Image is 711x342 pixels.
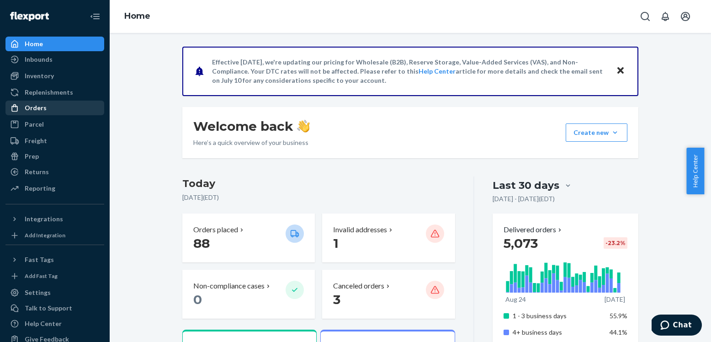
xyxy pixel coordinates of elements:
[25,255,54,264] div: Fast Tags
[5,37,104,51] a: Home
[297,120,310,133] img: hand-wave emoji
[322,270,455,319] button: Canceled orders 3
[5,165,104,179] a: Returns
[25,55,53,64] div: Inbounds
[124,11,150,21] a: Home
[5,134,104,148] a: Freight
[610,328,627,336] span: 44.1%
[5,69,104,83] a: Inventory
[605,295,625,304] p: [DATE]
[5,117,104,132] a: Parcel
[193,138,310,147] p: Here’s a quick overview of your business
[615,64,626,78] button: Close
[333,292,340,307] span: 3
[5,101,104,115] a: Orders
[686,148,704,194] button: Help Center
[5,52,104,67] a: Inbounds
[504,235,538,251] span: 5,073
[25,319,62,328] div: Help Center
[676,7,695,26] button: Open account menu
[212,58,607,85] p: Effective [DATE], we're updating our pricing for Wholesale (B2B), Reserve Storage, Value-Added Se...
[193,118,310,134] h1: Welcome back
[5,285,104,300] a: Settings
[10,12,49,21] img: Flexport logo
[604,237,627,249] div: -23.2 %
[193,235,210,251] span: 88
[25,88,73,97] div: Replenishments
[193,224,238,235] p: Orders placed
[182,193,455,202] p: [DATE] ( EDT )
[513,311,603,321] p: 1 - 3 business days
[493,178,559,192] div: Last 30 days
[25,120,44,129] div: Parcel
[25,136,47,145] div: Freight
[25,231,65,239] div: Add Integration
[333,281,384,291] p: Canceled orders
[504,224,563,235] button: Delivered orders
[505,295,526,304] p: Aug 24
[5,271,104,282] a: Add Fast Tag
[5,85,104,100] a: Replenishments
[193,292,202,307] span: 0
[5,181,104,196] a: Reporting
[86,7,104,26] button: Close Navigation
[182,270,315,319] button: Non-compliance cases 0
[182,176,455,191] h3: Today
[25,103,47,112] div: Orders
[656,7,674,26] button: Open notifications
[333,224,387,235] p: Invalid addresses
[493,194,555,203] p: [DATE] - [DATE] ( EDT )
[25,184,55,193] div: Reporting
[25,152,39,161] div: Prep
[25,167,49,176] div: Returns
[610,312,627,320] span: 55.9%
[25,304,72,313] div: Talk to Support
[322,214,455,262] button: Invalid addresses 1
[652,315,702,337] iframe: Opens a widget where you can chat to one of our agents
[117,3,158,30] ol: breadcrumbs
[25,71,54,80] div: Inventory
[25,214,63,224] div: Integrations
[182,214,315,262] button: Orders placed 88
[566,123,627,142] button: Create new
[25,272,58,280] div: Add Fast Tag
[5,316,104,331] a: Help Center
[5,149,104,164] a: Prep
[513,328,603,337] p: 4+ business days
[5,230,104,241] a: Add Integration
[25,39,43,48] div: Home
[193,281,265,291] p: Non-compliance cases
[333,235,339,251] span: 1
[419,67,456,75] a: Help Center
[25,288,51,297] div: Settings
[5,212,104,226] button: Integrations
[636,7,654,26] button: Open Search Box
[5,301,104,315] button: Talk to Support
[5,252,104,267] button: Fast Tags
